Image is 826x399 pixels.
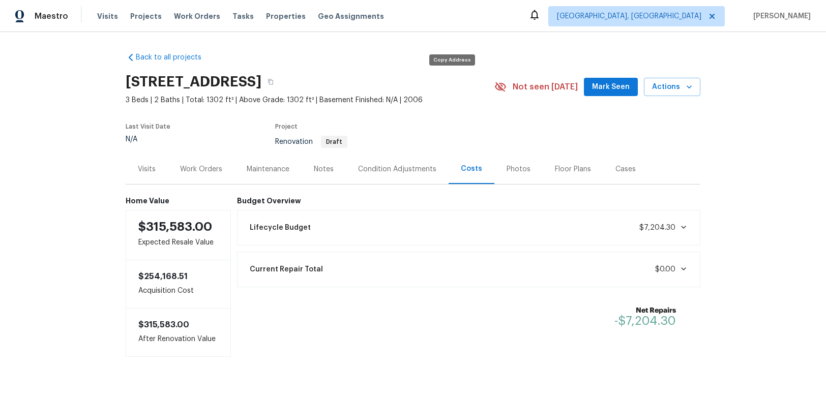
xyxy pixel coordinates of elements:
[250,223,311,233] span: Lifecycle Budget
[180,164,222,174] div: Work Orders
[97,11,118,21] span: Visits
[138,321,189,329] span: $315,583.00
[126,124,170,130] span: Last Visit Date
[138,164,156,174] div: Visits
[138,221,212,233] span: $315,583.00
[639,224,675,231] span: $7,204.30
[275,138,347,145] span: Renovation
[314,164,334,174] div: Notes
[126,260,231,308] div: Acquisition Cost
[749,11,811,21] span: [PERSON_NAME]
[592,81,630,94] span: Mark Seen
[126,95,494,105] span: 3 Beds | 2 Baths | Total: 1302 ft² | Above Grade: 1302 ft² | Basement Finished: N/A | 2006
[513,82,578,92] span: Not seen [DATE]
[644,78,700,97] button: Actions
[126,197,231,205] h6: Home Value
[174,11,220,21] span: Work Orders
[557,11,701,21] span: [GEOGRAPHIC_DATA], [GEOGRAPHIC_DATA]
[652,81,692,94] span: Actions
[358,164,436,174] div: Condition Adjustments
[126,77,261,87] h2: [STREET_ADDRESS]
[655,266,675,273] span: $0.00
[237,197,701,205] h6: Budget Overview
[461,164,482,174] div: Costs
[126,136,170,143] div: N/A
[614,315,676,327] span: -$7,204.30
[250,264,323,274] span: Current Repair Total
[275,124,298,130] span: Project
[615,164,636,174] div: Cases
[555,164,591,174] div: Floor Plans
[318,11,384,21] span: Geo Assignments
[130,11,162,21] span: Projects
[232,13,254,20] span: Tasks
[322,139,346,145] span: Draft
[126,210,231,260] div: Expected Resale Value
[138,272,188,281] span: $254,168.51
[584,78,638,97] button: Mark Seen
[614,305,676,316] b: Net Repairs
[247,164,289,174] div: Maintenance
[507,164,530,174] div: Photos
[126,52,223,63] a: Back to all projects
[126,308,231,357] div: After Renovation Value
[35,11,68,21] span: Maestro
[266,11,306,21] span: Properties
